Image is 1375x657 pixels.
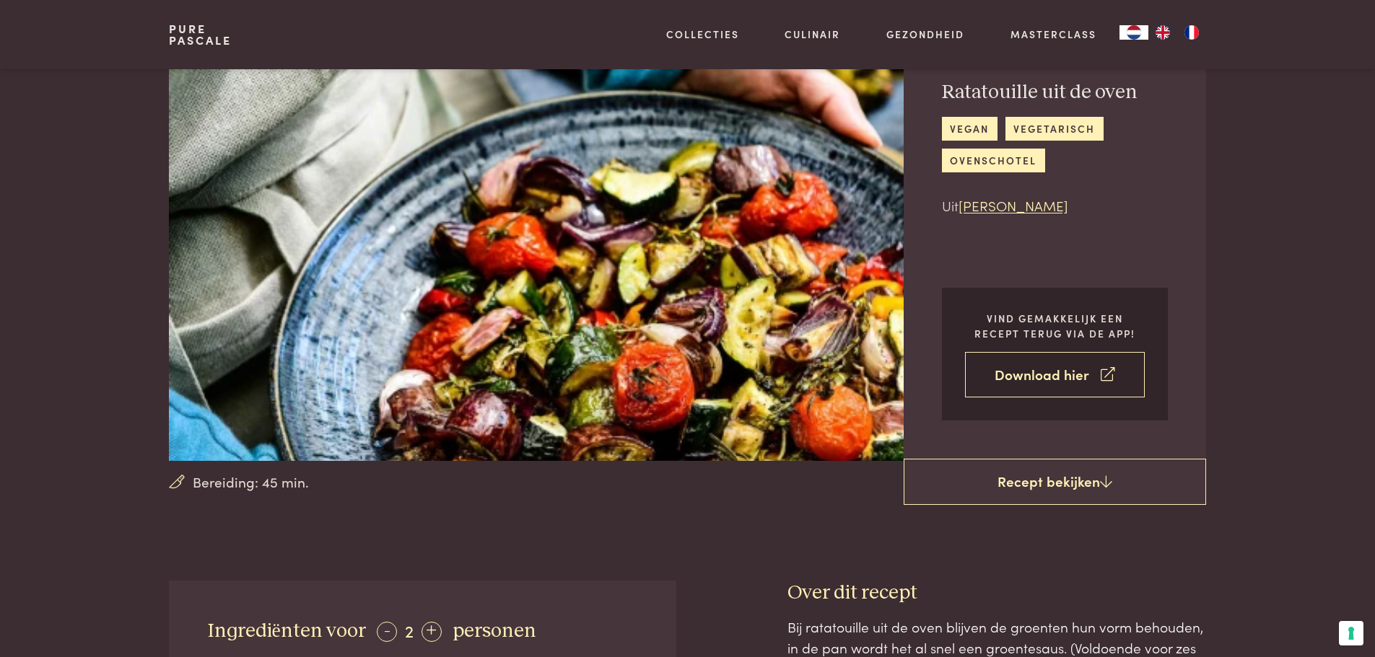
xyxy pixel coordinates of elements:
[405,618,414,642] span: 2
[959,195,1068,215] a: [PERSON_NAME]
[1148,25,1177,40] a: EN
[453,621,536,641] span: personen
[377,622,397,642] div: -
[965,352,1145,397] a: Download hier
[193,472,309,493] span: Bereiding: 45 min.
[1148,25,1206,40] ul: Language list
[1339,621,1363,645] button: Uw voorkeuren voor toestemming voor trackingtechnologieën
[1119,25,1206,40] aside: Language selected: Nederlands
[1005,117,1104,141] a: vegetarisch
[1119,25,1148,40] a: NL
[787,581,1206,606] h3: Over dit recept
[942,117,998,141] a: vegan
[942,149,1045,172] a: ovenschotel
[1010,27,1096,42] a: Masterclass
[942,195,1168,216] p: Uit
[169,23,232,46] a: PurePascale
[1119,25,1148,40] div: Language
[666,27,739,42] a: Collecties
[904,459,1206,505] a: Recept bekijken
[422,622,442,642] div: +
[942,80,1168,105] h2: Ratatouille uit de oven
[208,621,366,641] span: Ingrediënten voor
[785,27,840,42] a: Culinair
[886,27,964,42] a: Gezondheid
[1177,25,1206,40] a: FR
[965,311,1145,340] p: Vind gemakkelijk een recept terug via de app!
